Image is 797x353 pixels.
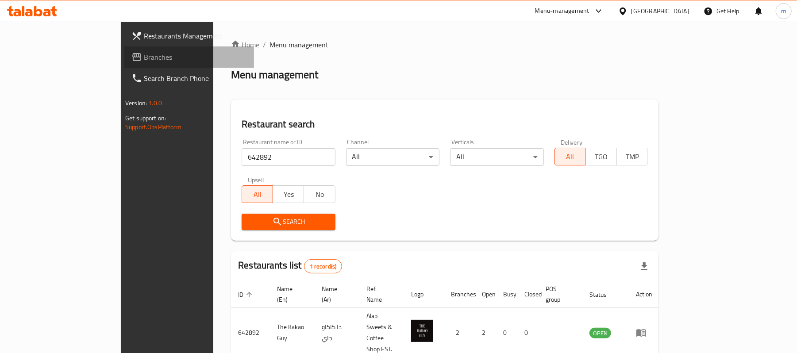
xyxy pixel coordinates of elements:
[558,150,582,163] span: All
[231,68,318,82] h2: Menu management
[304,262,342,271] span: 1 record(s)
[561,139,583,145] label: Delivery
[366,284,393,305] span: Ref. Name
[144,73,247,84] span: Search Branch Phone
[277,284,304,305] span: Name (En)
[304,185,335,203] button: No
[242,214,335,230] button: Search
[242,185,273,203] button: All
[242,118,648,131] h2: Restaurant search
[308,188,331,201] span: No
[404,281,444,308] th: Logo
[546,284,572,305] span: POS group
[125,112,166,124] span: Get support on:
[535,6,589,16] div: Menu-management
[238,259,342,273] h2: Restaurants list
[124,46,254,68] a: Branches
[249,216,328,227] span: Search
[277,188,300,201] span: Yes
[411,320,433,342] img: The Kakao Guy
[634,256,655,277] div: Export file
[346,148,439,166] div: All
[273,185,304,203] button: Yes
[589,289,618,300] span: Status
[238,289,255,300] span: ID
[517,281,539,308] th: Closed
[263,39,266,50] li: /
[496,281,517,308] th: Busy
[248,176,264,183] label: Upsell
[629,281,659,308] th: Action
[144,52,247,62] span: Branches
[636,327,652,338] div: Menu
[444,281,475,308] th: Branches
[246,188,270,201] span: All
[620,150,644,163] span: TMP
[554,148,586,165] button: All
[450,148,543,166] div: All
[125,121,181,133] a: Support.OpsPlatform
[589,150,613,163] span: TGO
[270,39,328,50] span: Menu management
[125,97,147,109] span: Version:
[231,39,658,50] nav: breadcrumb
[589,328,611,338] span: OPEN
[322,284,349,305] span: Name (Ar)
[585,148,617,165] button: TGO
[304,259,343,273] div: Total records count
[781,6,786,16] span: m
[242,148,335,166] input: Search for restaurant name or ID..
[124,68,254,89] a: Search Branch Phone
[631,6,689,16] div: [GEOGRAPHIC_DATA]
[124,25,254,46] a: Restaurants Management
[616,148,648,165] button: TMP
[475,281,496,308] th: Open
[148,97,162,109] span: 1.0.0
[144,31,247,41] span: Restaurants Management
